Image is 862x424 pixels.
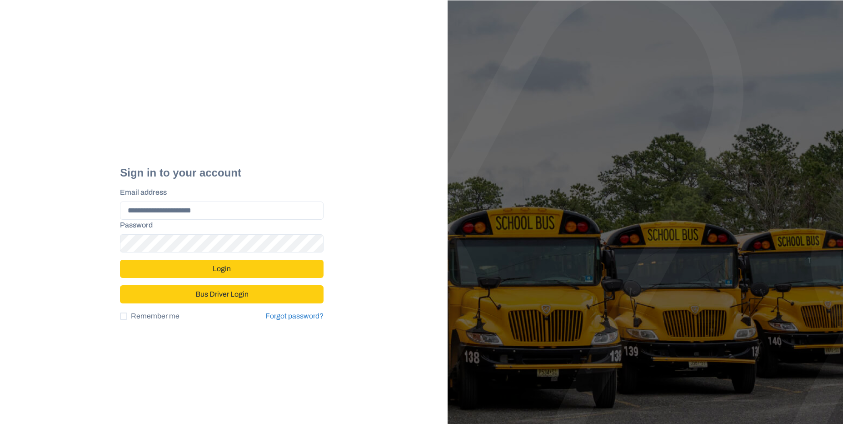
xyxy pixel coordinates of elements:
a: Forgot password? [265,312,324,320]
button: Bus Driver Login [120,285,324,303]
label: Password [120,220,318,231]
label: Email address [120,187,318,198]
span: Remember me [131,311,179,322]
a: Forgot password? [265,311,324,322]
a: Bus Driver Login [120,286,324,294]
button: Login [120,260,324,278]
h2: Sign in to your account [120,167,324,180]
